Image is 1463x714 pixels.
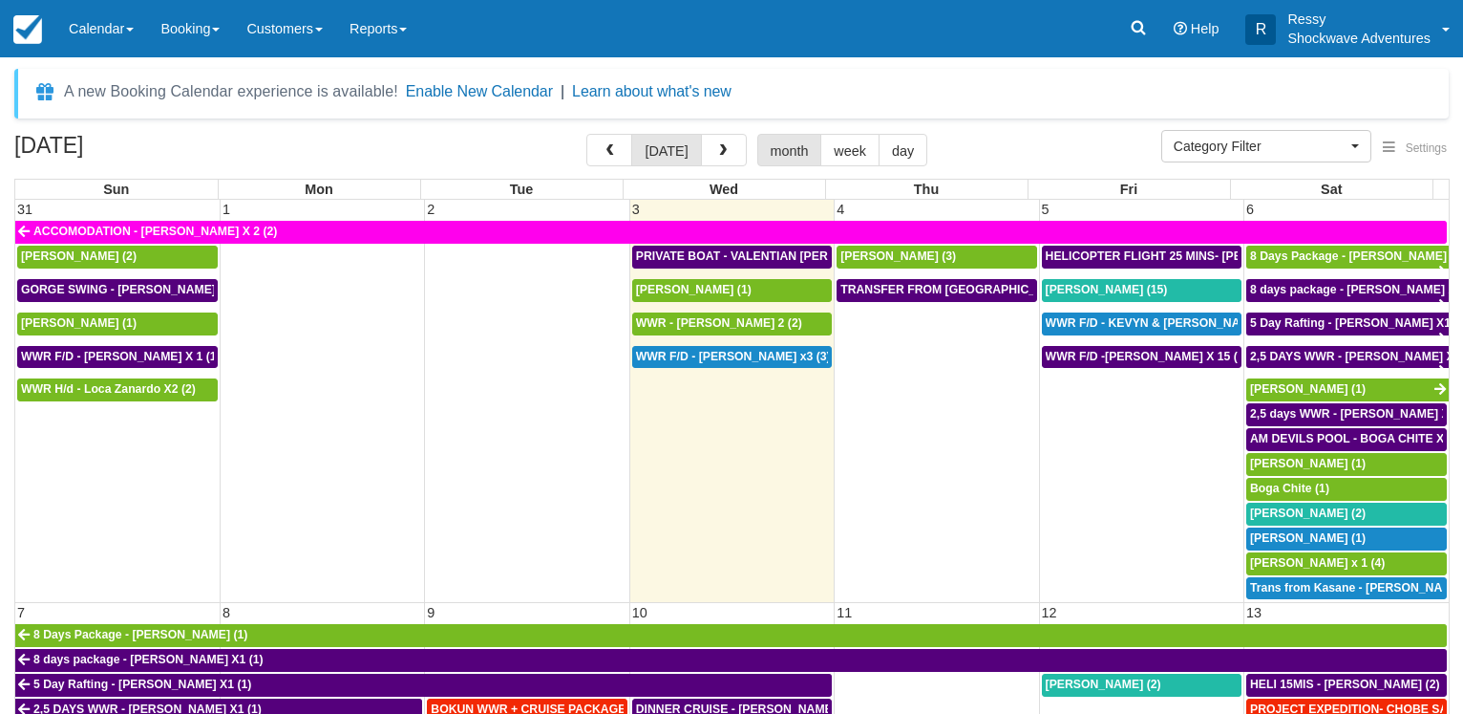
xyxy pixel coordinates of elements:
[636,249,936,263] span: PRIVATE BOAT - VALENTIAN [PERSON_NAME] X 4 (4)
[1250,382,1366,396] span: [PERSON_NAME] (1)
[1250,457,1366,470] span: [PERSON_NAME] (1)
[15,202,34,217] span: 31
[632,246,832,269] a: PRIVATE BOAT - VALENTIAN [PERSON_NAME] X 4 (4)
[631,134,701,166] button: [DATE]
[305,182,333,197] span: Mon
[1246,528,1447,551] a: [PERSON_NAME] (1)
[1042,246,1241,269] a: HELICOPTER FLIGHT 25 MINS- [PERSON_NAME] X1 (1)
[837,279,1036,302] a: TRANSFER FROM [GEOGRAPHIC_DATA] TO VIC FALLS - [PERSON_NAME] X 1 (1)
[1246,346,1449,369] a: 2,5 DAYS WWR - [PERSON_NAME] X1 (1)
[879,134,927,166] button: day
[1246,428,1447,451] a: AM DEVILS POOL - BOGA CHITE X 1 (1)
[21,249,137,263] span: [PERSON_NAME] (2)
[630,605,649,620] span: 10
[21,316,137,330] span: [PERSON_NAME] (1)
[1046,283,1168,296] span: [PERSON_NAME] (15)
[1042,313,1241,335] a: WWR F/D - KEVYN & [PERSON_NAME] 2 (2)
[33,653,264,666] span: 8 days package - [PERSON_NAME] X1 (1)
[1250,531,1366,545] span: [PERSON_NAME] (1)
[1046,350,1255,363] span: WWR F/D -[PERSON_NAME] X 15 (15)
[1161,130,1371,162] button: Category Filter
[1246,552,1447,575] a: [PERSON_NAME] x 1 (4)
[14,134,256,169] h2: [DATE]
[425,202,436,217] span: 2
[1245,14,1276,45] div: R
[1250,482,1329,495] span: Boga Chite (1)
[914,182,939,197] span: Thu
[406,82,553,101] button: Enable New Calendar
[1246,674,1447,697] a: HELI 15MIS - [PERSON_NAME] (2)
[840,249,956,263] span: [PERSON_NAME] (3)
[425,605,436,620] span: 9
[64,80,398,103] div: A new Booking Calendar experience is available!
[1246,453,1447,476] a: [PERSON_NAME] (1)
[837,246,1036,269] a: [PERSON_NAME] (3)
[1191,21,1219,36] span: Help
[510,182,534,197] span: Tue
[710,182,738,197] span: Wed
[21,382,196,396] span: WWR H/d - Loca Zanardo X2 (2)
[1246,279,1449,302] a: 8 days package - [PERSON_NAME] X1 (1)
[1042,346,1241,369] a: WWR F/D -[PERSON_NAME] X 15 (15)
[1371,135,1458,162] button: Settings
[1287,29,1431,48] p: Shockwave Adventures
[1042,674,1241,697] a: [PERSON_NAME] (2)
[757,134,822,166] button: month
[1287,10,1431,29] p: Ressy
[1174,22,1187,35] i: Help
[1120,182,1137,197] span: Fri
[636,316,802,330] span: WWR - [PERSON_NAME] 2 (2)
[15,649,1447,672] a: 8 days package - [PERSON_NAME] X1 (1)
[15,605,27,620] span: 7
[17,346,218,369] a: WWR F/D - [PERSON_NAME] X 1 (1)
[840,283,1299,296] span: TRANSFER FROM [GEOGRAPHIC_DATA] TO VIC FALLS - [PERSON_NAME] X 1 (1)
[17,313,218,335] a: [PERSON_NAME] (1)
[1246,403,1447,426] a: 2,5 days WWR - [PERSON_NAME] X2 (2)
[33,628,247,641] span: 8 Days Package - [PERSON_NAME] (1)
[820,134,880,166] button: week
[15,624,1447,647] a: 8 Days Package - [PERSON_NAME] (1)
[17,279,218,302] a: GORGE SWING - [PERSON_NAME] X 2 (2)
[15,221,1447,244] a: ACCOMODATION - [PERSON_NAME] X 2 (2)
[1321,182,1342,197] span: Sat
[632,279,832,302] a: [PERSON_NAME] (1)
[33,225,277,238] span: ACCOMODATION - [PERSON_NAME] X 2 (2)
[1046,678,1161,691] span: [PERSON_NAME] (2)
[561,83,564,99] span: |
[572,83,731,99] a: Learn about what's new
[1244,605,1263,620] span: 13
[21,350,221,363] span: WWR F/D - [PERSON_NAME] X 1 (1)
[13,15,42,44] img: checkfront-main-nav-mini-logo.png
[1046,316,1289,330] span: WWR F/D - KEVYN & [PERSON_NAME] 2 (2)
[1250,507,1366,520] span: [PERSON_NAME] (2)
[1046,249,1355,263] span: HELICOPTER FLIGHT 25 MINS- [PERSON_NAME] X1 (1)
[1246,246,1449,269] a: 8 Days Package - [PERSON_NAME] (1)
[15,674,832,697] a: 5 Day Rafting - [PERSON_NAME] X1 (1)
[17,246,218,269] a: [PERSON_NAME] (2)
[1246,503,1447,526] a: [PERSON_NAME] (2)
[630,202,642,217] span: 3
[632,313,832,335] a: WWR - [PERSON_NAME] 2 (2)
[1246,379,1449,401] a: [PERSON_NAME] (1)
[1246,313,1449,335] a: 5 Day Rafting - [PERSON_NAME] X1 (1)
[1040,202,1051,217] span: 5
[835,202,846,217] span: 4
[636,350,831,363] span: WWR F/D - [PERSON_NAME] x3 (3)
[1250,556,1385,570] span: [PERSON_NAME] x 1 (4)
[21,283,254,296] span: GORGE SWING - [PERSON_NAME] X 2 (2)
[33,678,251,691] span: 5 Day Rafting - [PERSON_NAME] X1 (1)
[835,605,854,620] span: 11
[1244,202,1256,217] span: 6
[1246,478,1447,501] a: Boga Chite (1)
[1250,678,1440,691] span: HELI 15MIS - [PERSON_NAME] (2)
[1042,279,1241,302] a: [PERSON_NAME] (15)
[1040,605,1059,620] span: 12
[1174,137,1346,156] span: Category Filter
[221,605,232,620] span: 8
[221,202,232,217] span: 1
[1406,141,1447,155] span: Settings
[103,182,129,197] span: Sun
[632,346,832,369] a: WWR F/D - [PERSON_NAME] x3 (3)
[1246,577,1447,600] a: Trans from Kasane - [PERSON_NAME] X4 (4)
[17,379,218,401] a: WWR H/d - Loca Zanardo X2 (2)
